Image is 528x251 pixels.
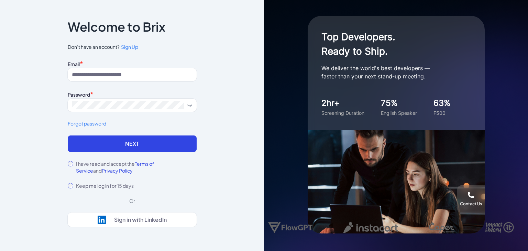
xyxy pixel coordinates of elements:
button: Sign in with LinkedIn [68,212,197,227]
button: Next [68,135,197,152]
span: Privacy Policy [102,167,133,174]
p: Welcome to Brix [68,21,165,32]
p: We deliver the world's best developers — faster than your next stand-up meeting. [321,64,459,80]
label: I have read and accept the and [76,160,197,174]
div: Sign in with LinkedIn [114,216,167,223]
div: Contact Us [460,201,482,207]
a: Sign Up [120,43,138,51]
div: Screening Duration [321,109,364,117]
button: Contact Us [457,185,485,213]
div: Or [124,197,141,204]
h1: Top Developers. Ready to Ship. [321,30,459,58]
div: F500 [433,109,451,117]
label: Email [68,61,80,67]
div: English Speaker [381,109,417,117]
a: Forgot password [68,120,197,127]
span: Sign Up [121,44,138,50]
div: 2hr+ [321,97,364,109]
div: 63% [433,97,451,109]
span: Don’t have an account? [68,43,197,51]
label: Password [68,91,90,98]
label: Keep me log in for 15 days [76,182,134,189]
div: 75% [381,97,417,109]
